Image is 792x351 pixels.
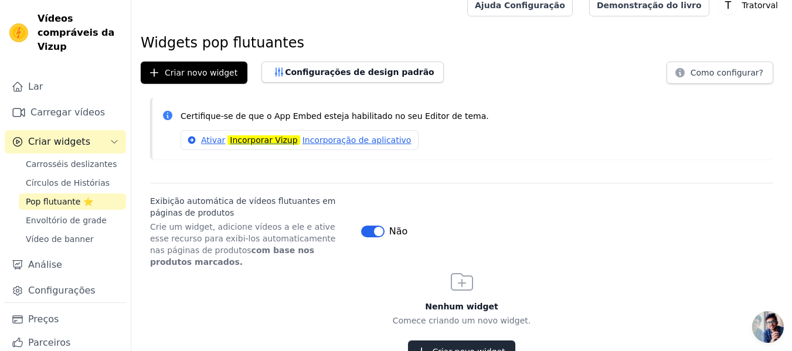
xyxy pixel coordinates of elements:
[28,337,70,348] font: Parceiros
[5,130,126,154] button: Criar widgets
[165,68,237,77] font: Criar novo widget
[150,222,335,255] font: Crie um widget, adicione vídeos a ele e ative esse recurso para exibi-los automaticamente nas pág...
[38,13,114,52] font: Vídeos compráveis ​​da Vizup
[230,135,297,145] font: Incorporar Vizup
[26,197,93,206] font: Pop flutuante ⭐
[150,246,314,267] font: com base nos produtos marcados.
[393,316,531,325] font: Comece criando um novo widget.
[5,279,126,302] a: Configurações
[9,23,28,42] img: Visualizar
[752,311,784,343] div: Bate-papo aberto
[691,68,763,77] font: Como configurar?
[26,216,107,225] font: Envoltório de grade
[201,135,225,145] font: Ativar
[28,81,43,92] font: Lar
[141,35,304,51] font: Widgets pop flutuantes
[425,302,498,311] font: Nenhum widget
[28,136,90,147] font: Criar widgets
[5,308,126,331] a: Preços
[28,313,59,325] font: Preços
[475,1,565,10] font: Ajuda Configuração
[19,175,126,191] a: Círculos de Histórias
[28,285,96,296] font: Configurações
[261,62,444,83] button: Configurações de design padrão
[26,178,110,188] font: Círculos de Histórias
[19,193,126,210] a: Pop flutuante ⭐
[5,101,126,124] a: Carregar vídeos
[389,226,408,237] font: Não
[361,224,408,238] button: Não
[181,111,489,121] font: Certifique-se de que o App Embed esteja habilitado no seu Editor de tema.
[26,234,94,244] font: Vídeo de banner
[26,159,117,169] font: Carrosséis deslizantes
[28,259,62,270] font: Análise
[302,135,412,145] font: Incorporação de aplicativo
[742,1,778,10] font: Tratorval
[285,67,434,77] font: Configurações de design padrão
[667,70,773,81] a: Como configurar?
[5,75,126,98] a: Lar
[181,130,419,150] a: AtivarIncorporar VizupIncorporação de aplicativo
[141,62,247,84] button: Criar novo widget
[150,196,335,217] font: Exibição automática de vídeos flutuantes em páginas de produtos
[30,107,105,118] font: Carregar vídeos
[597,1,702,10] font: Demonstração do livro
[19,212,126,229] a: Envoltório de grade
[667,62,773,84] button: Como configurar?
[19,156,126,172] a: Carrosséis deslizantes
[5,253,126,277] a: Análise
[19,231,126,247] a: Vídeo de banner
